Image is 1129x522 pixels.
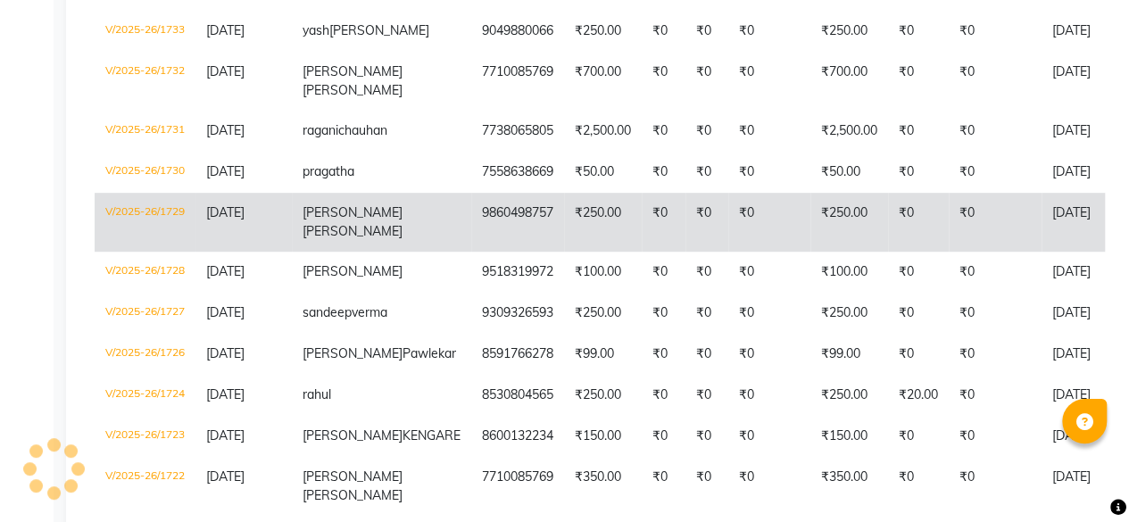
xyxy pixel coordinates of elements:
td: 8600132234 [471,416,564,457]
td: 8530804565 [471,375,564,416]
td: ₹0 [888,52,949,111]
span: [PERSON_NAME] [303,223,403,239]
span: [PERSON_NAME] [303,468,403,485]
td: ₹0 [642,252,685,293]
td: ₹99.00 [564,334,642,375]
td: ₹350.00 [564,457,642,516]
td: ₹0 [642,334,685,375]
td: ₹0 [642,111,685,152]
td: ₹0 [685,293,728,334]
td: V/2025-26/1731 [95,111,195,152]
span: ragani [303,122,338,138]
span: [DATE] [206,304,245,320]
td: ₹100.00 [810,252,888,293]
td: ₹0 [685,416,728,457]
td: ₹0 [728,193,810,252]
span: [DATE] [206,345,245,361]
td: ₹0 [949,152,1042,193]
td: ₹0 [685,457,728,516]
td: V/2025-26/1727 [95,293,195,334]
span: [DATE] [206,386,245,402]
td: ₹0 [728,416,810,457]
span: [DATE] [206,22,245,38]
td: ₹250.00 [810,193,888,252]
td: ₹100.00 [564,252,642,293]
td: V/2025-26/1728 [95,252,195,293]
td: ₹0 [728,252,810,293]
td: ₹250.00 [810,375,888,416]
span: [PERSON_NAME] [303,345,403,361]
td: ₹250.00 [564,193,642,252]
td: ₹700.00 [564,52,642,111]
td: ₹150.00 [564,416,642,457]
span: [PERSON_NAME] [303,82,403,98]
td: ₹0 [888,152,949,193]
td: ₹0 [642,11,685,52]
td: ₹0 [685,252,728,293]
td: ₹0 [949,334,1042,375]
td: ₹0 [949,375,1042,416]
td: ₹250.00 [810,293,888,334]
td: ₹0 [888,293,949,334]
span: [PERSON_NAME] [303,204,403,220]
td: ₹0 [888,193,949,252]
td: 8591766278 [471,334,564,375]
span: [DATE] [206,122,245,138]
span: [PERSON_NAME] [303,427,403,443]
td: 9049880066 [471,11,564,52]
td: ₹0 [642,375,685,416]
span: [DATE] [206,63,245,79]
td: ₹0 [888,252,949,293]
td: ₹0 [642,416,685,457]
td: V/2025-26/1724 [95,375,195,416]
td: ₹0 [949,457,1042,516]
td: ₹0 [642,152,685,193]
td: ₹250.00 [564,375,642,416]
td: ₹0 [949,252,1042,293]
span: [PERSON_NAME] [303,63,403,79]
td: ₹0 [888,416,949,457]
td: ₹0 [949,193,1042,252]
td: ₹0 [728,293,810,334]
td: 9309326593 [471,293,564,334]
td: ₹0 [685,193,728,252]
td: ₹0 [728,111,810,152]
span: sandeep [303,304,352,320]
td: ₹0 [888,334,949,375]
span: pragatha [303,163,354,179]
td: ₹0 [888,111,949,152]
td: ₹0 [949,416,1042,457]
span: yash [303,22,329,38]
td: ₹2,500.00 [810,111,888,152]
td: ₹150.00 [810,416,888,457]
td: V/2025-26/1726 [95,334,195,375]
td: ₹350.00 [810,457,888,516]
span: [DATE] [206,263,245,279]
span: [PERSON_NAME] [329,22,429,38]
td: ₹0 [949,293,1042,334]
td: ₹0 [728,52,810,111]
span: verma [352,304,387,320]
td: V/2025-26/1732 [95,52,195,111]
td: ₹250.00 [564,293,642,334]
span: [DATE] [206,163,245,179]
span: chauhan [338,122,387,138]
td: ₹0 [949,52,1042,111]
td: ₹0 [728,11,810,52]
td: ₹0 [642,193,685,252]
td: ₹0 [728,152,810,193]
td: ₹0 [685,11,728,52]
span: Pawlekar [403,345,456,361]
span: [DATE] [206,468,245,485]
td: 7558638669 [471,152,564,193]
td: ₹0 [728,375,810,416]
td: ₹0 [728,334,810,375]
td: 9518319972 [471,252,564,293]
td: 7738065805 [471,111,564,152]
span: [PERSON_NAME] [303,263,403,279]
td: ₹0 [685,375,728,416]
td: V/2025-26/1722 [95,457,195,516]
td: ₹0 [888,457,949,516]
span: rahul [303,386,331,402]
span: KENGARE [403,427,461,443]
